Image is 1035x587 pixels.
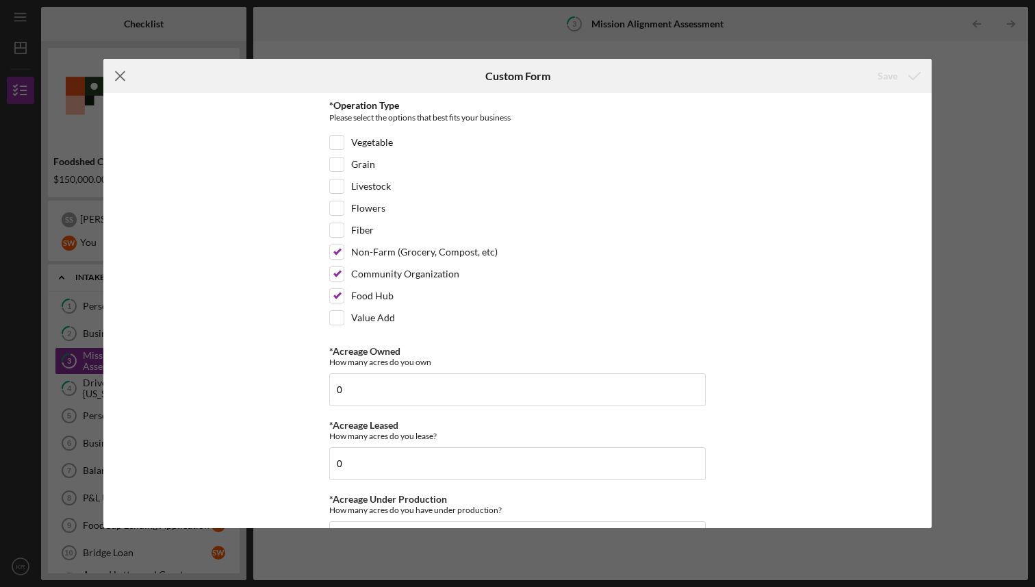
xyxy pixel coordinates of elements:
label: *Acreage Under Production [329,493,447,505]
button: Save [864,62,932,90]
div: *Operation Type [329,100,706,111]
label: Grain [351,158,375,171]
h6: Custom Form [485,70,550,82]
label: Value Add [351,311,395,325]
label: *Acreage Leased [329,419,398,431]
label: Vegetable [351,136,393,149]
div: How many acres do you own [329,357,706,367]
label: Fiber [351,223,374,237]
label: Community Organization [351,267,459,281]
div: How many acres do you lease? [329,431,706,441]
label: Flowers [351,201,385,215]
div: Please select the options that best fits your business [329,111,706,128]
div: Save [878,62,897,90]
label: Food Hub [351,289,394,303]
label: Non-Farm (Grocery, Compost, etc) [351,245,498,259]
label: *Acreage Owned [329,345,400,357]
div: How many acres do you have under production? [329,505,706,515]
label: Livestock [351,179,391,193]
